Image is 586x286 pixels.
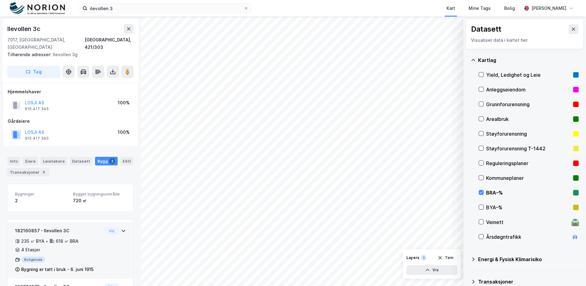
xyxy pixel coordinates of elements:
[486,160,571,167] div: Reguleringsplaner
[56,238,78,245] div: 618 ㎡ BRA
[555,257,586,286] iframe: Chat Widget
[406,265,457,275] button: Vis
[7,157,20,165] div: Info
[21,238,44,245] div: 235 ㎡ BYA
[25,106,49,111] div: 915 417 345
[420,255,427,261] div: 1
[120,157,133,165] div: ESG
[486,174,571,182] div: Kommuneplaner
[7,51,129,58] div: Ilevollen 3g
[95,157,118,165] div: Bygg
[486,86,571,93] div: Anleggseiendom
[7,168,49,176] div: Transaksjoner
[21,246,40,253] div: 4 Etasjer
[70,157,93,165] div: Datasett
[486,101,571,108] div: Grunnforurensning
[21,266,93,273] div: Bygning er tatt i bruk - 6. juni 1915
[40,157,67,165] div: Leietakere
[478,256,579,263] div: Energi & Fysisk Klimarisiko
[7,52,53,57] span: Tilhørende adresser:
[25,136,49,141] div: 915 417 345
[7,36,85,51] div: 7017, [GEOGRAPHIC_DATA], [GEOGRAPHIC_DATA]
[10,2,65,15] img: norion-logo.80e7a08dc31c2e691866.png
[486,130,571,137] div: Støyforurensning
[486,204,571,211] div: BYA–%
[118,129,130,136] div: 100%
[15,197,68,204] div: 2
[41,169,47,175] div: 9
[471,37,578,44] div: Visualiser data i kartet her.
[486,189,571,196] div: BRA–%
[87,4,244,13] input: Søk på adresse, matrikkel, gårdeiere, leietakere eller personer
[486,71,571,79] div: Yield, Ledighet og Leie
[531,5,566,12] div: [PERSON_NAME]
[504,5,515,12] div: Bolig
[8,118,133,125] div: Gårdeiere
[486,233,569,241] div: Årsdøgntrafikk
[571,218,579,226] div: 🛣️
[73,191,126,197] span: Bygget bygningsområde
[478,56,579,64] div: Kartlag
[15,227,102,234] div: 182160857 - Ilevollen 3C
[486,115,571,123] div: Arealbruk
[447,5,455,12] div: Kart
[15,191,68,197] span: Bygninger
[105,227,119,234] button: Vis
[118,99,130,106] div: 100%
[478,278,579,285] div: Transaksjoner
[406,255,419,260] div: Layers
[7,24,42,34] div: Ilevollen 3c
[73,197,126,204] div: 720 ㎡
[434,253,457,263] button: Tøm
[23,157,38,165] div: Eiere
[486,145,571,152] div: Støyforurensning T-1442
[471,24,501,34] div: Datasett
[8,88,133,95] div: Hjemmelshaver
[469,5,491,12] div: Mine Tags
[85,36,134,51] div: [GEOGRAPHIC_DATA], 421/303
[555,257,586,286] div: Kontrollprogram for chat
[46,239,48,244] div: •
[486,218,569,226] div: Veinett
[109,158,115,164] div: 2
[7,66,60,78] button: Tag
